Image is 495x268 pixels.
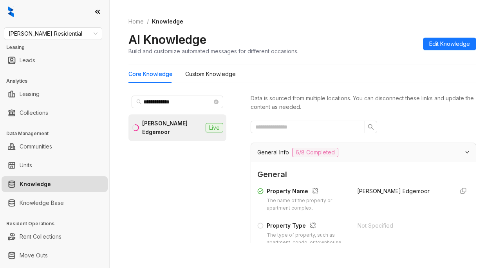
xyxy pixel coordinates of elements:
li: Leads [2,53,108,68]
a: Knowledge Base [20,195,64,211]
div: Not Specified [358,221,448,230]
span: 6/8 Completed [292,148,338,157]
span: close-circle [214,100,219,104]
div: Property Type [267,221,348,232]
span: General [257,168,470,181]
h3: Analytics [6,78,109,85]
li: Communities [2,139,108,154]
div: The type of property, such as apartment, condo, or townhouse. [267,232,348,246]
span: Knowledge [152,18,183,25]
a: Home [127,17,145,26]
a: Units [20,158,32,173]
span: General Info [257,148,289,157]
li: Knowledge Base [2,195,108,211]
h3: Data Management [6,130,109,137]
a: Communities [20,139,52,154]
div: Data is sourced from multiple locations. You can disconnect these links and update the content as... [251,94,476,111]
span: Live [206,123,223,132]
h3: Leasing [6,44,109,51]
h2: AI Knowledge [128,32,206,47]
li: / [147,17,149,26]
span: [PERSON_NAME] Edgemoor [357,188,430,194]
div: General Info6/8 Completed [251,143,476,162]
a: Knowledge [20,176,51,192]
a: Rent Collections [20,229,61,244]
li: Move Outs [2,248,108,263]
a: Move Outs [20,248,48,263]
button: Edit Knowledge [423,38,476,50]
a: Leads [20,53,35,68]
div: Core Knowledge [128,70,173,78]
span: Griffis Residential [9,28,98,40]
li: Leasing [2,86,108,102]
img: logo [8,6,14,17]
div: Custom Knowledge [185,70,236,78]
a: Collections [20,105,48,121]
span: search [368,124,374,130]
li: Collections [2,105,108,121]
a: Leasing [20,86,40,102]
span: expanded [465,150,470,154]
h3: Resident Operations [6,220,109,227]
span: search [136,99,142,105]
div: [PERSON_NAME] Edgemoor [142,119,202,136]
li: Knowledge [2,176,108,192]
div: The name of the property or apartment complex. [267,197,348,212]
span: Edit Knowledge [429,40,470,48]
div: Property Name [267,187,348,197]
li: Rent Collections [2,229,108,244]
div: Build and customize automated messages for different occasions. [128,47,298,55]
li: Units [2,158,108,173]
